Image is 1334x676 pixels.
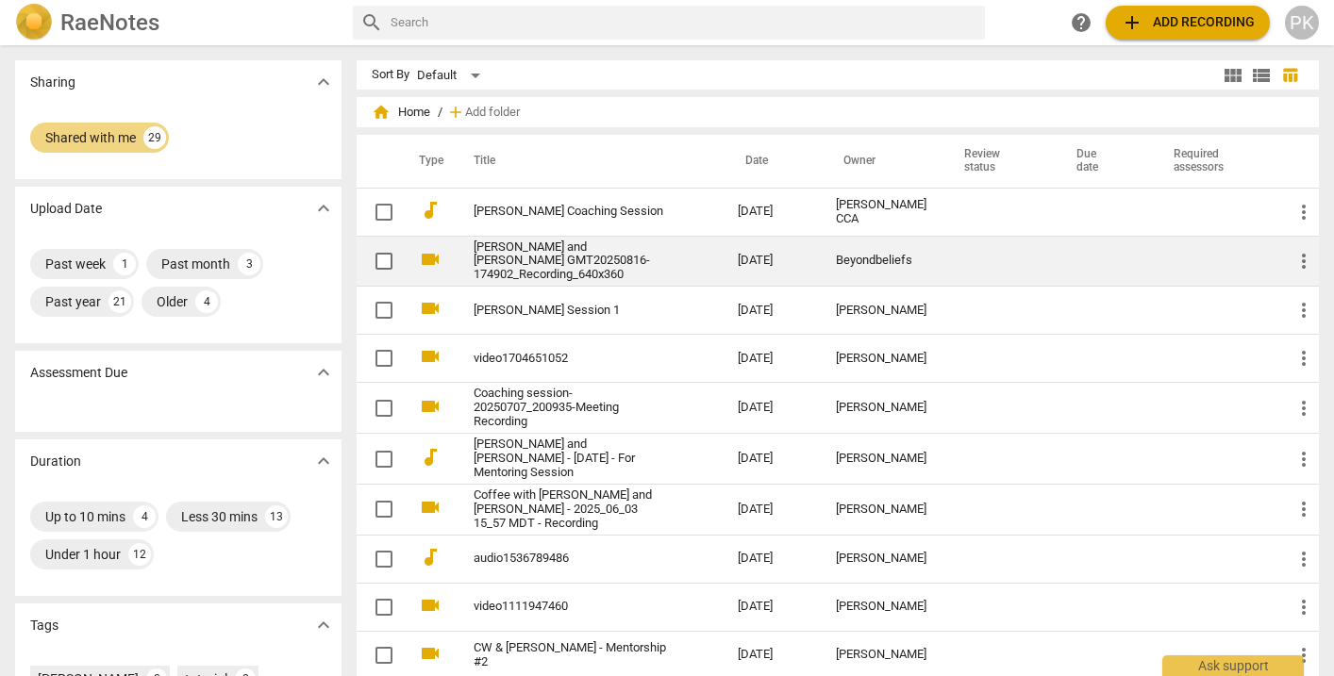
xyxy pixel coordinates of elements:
span: expand_more [312,450,335,472]
td: [DATE] [723,335,821,383]
span: more_vert [1292,201,1315,223]
input: Search [391,8,978,38]
div: Older [157,292,188,311]
td: [DATE] [723,383,821,434]
div: 4 [195,290,218,313]
div: Ask support [1162,655,1304,676]
span: more_vert [1292,548,1315,570]
span: videocam [419,345,442,368]
th: Review status [942,135,1054,188]
div: Shared with me [45,128,136,147]
button: List view [1247,61,1276,90]
div: [PERSON_NAME] [836,352,926,366]
div: 13 [265,505,288,528]
a: video1704651052 [474,352,670,366]
span: videocam [419,297,442,320]
span: expand_more [312,361,335,384]
button: Tile view [1219,61,1247,90]
h2: RaeNotes [60,9,159,36]
div: Past week [45,255,106,273]
div: Past year [45,292,101,311]
p: Upload Date [30,199,102,219]
p: Tags [30,616,58,635]
div: Less 30 mins [181,507,258,526]
div: Under 1 hour [45,545,121,564]
div: [PERSON_NAME] [836,304,926,318]
span: more_vert [1292,448,1315,470]
span: more_vert [1292,644,1315,667]
td: [DATE] [723,188,821,236]
img: Logo [15,4,53,41]
a: video1111947460 [474,600,670,614]
div: Past month [161,255,230,273]
span: more_vert [1292,397,1315,420]
button: PK [1285,6,1319,40]
span: more_vert [1292,596,1315,618]
span: help [1070,11,1092,34]
span: expand_more [312,197,335,220]
td: [DATE] [723,287,821,335]
span: table_chart [1281,66,1299,84]
span: audiotrack [419,546,442,569]
div: Up to 10 mins [45,507,125,526]
span: expand_more [312,614,335,636]
button: Table view [1276,61,1304,90]
div: 29 [143,126,166,149]
td: [DATE] [723,484,821,535]
a: Coaching session-20250707_200935-Meeting Recording [474,387,670,429]
span: expand_more [312,71,335,93]
p: Assessment Due [30,363,127,383]
div: [PERSON_NAME] CCA [836,198,926,226]
div: [PERSON_NAME] [836,452,926,466]
div: Default [417,60,487,91]
span: videocam [419,594,442,617]
span: more_vert [1292,299,1315,322]
a: Coffee with [PERSON_NAME] and [PERSON_NAME] - 2025_06_03 15_57 MDT - Recording [474,488,670,531]
p: Sharing [30,73,75,92]
span: Home [372,103,430,122]
a: LogoRaeNotes [15,4,338,41]
button: Show more [309,611,338,639]
div: [PERSON_NAME] [836,600,926,614]
span: Add folder [465,106,520,120]
div: 21 [108,290,131,313]
span: audiotrack [419,446,442,469]
button: Show more [309,68,338,96]
div: Sort By [372,68,409,82]
span: Add recording [1121,11,1255,34]
td: [DATE] [723,535,821,583]
span: search [360,11,383,34]
div: Beyondbeliefs [836,254,926,268]
a: [PERSON_NAME] Coaching Session [474,205,670,219]
th: Type [404,135,451,188]
th: Due date [1054,135,1151,188]
span: add [1121,11,1143,34]
button: Show more [309,447,338,475]
span: videocam [419,395,442,418]
div: 3 [238,253,260,275]
span: add [446,103,465,122]
span: / [438,106,442,120]
span: view_list [1250,64,1273,87]
th: Title [451,135,723,188]
td: [DATE] [723,236,821,287]
button: Show more [309,194,338,223]
div: 4 [133,505,156,528]
td: [DATE] [723,434,821,485]
span: more_vert [1292,498,1315,520]
td: [DATE] [723,583,821,631]
span: view_module [1222,64,1244,87]
div: [PERSON_NAME] [836,552,926,566]
span: videocam [419,496,442,519]
span: more_vert [1292,347,1315,370]
a: CW & [PERSON_NAME] - Mentorship #2 [474,641,670,669]
button: Show more [309,358,338,387]
div: 1 [113,253,136,275]
p: Duration [30,452,81,471]
a: [PERSON_NAME] Session 1 [474,304,670,318]
span: audiotrack [419,199,442,222]
span: videocam [419,248,442,271]
th: Required assessors [1151,135,1277,188]
span: more_vert [1292,250,1315,272]
div: [PERSON_NAME] [836,648,926,662]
